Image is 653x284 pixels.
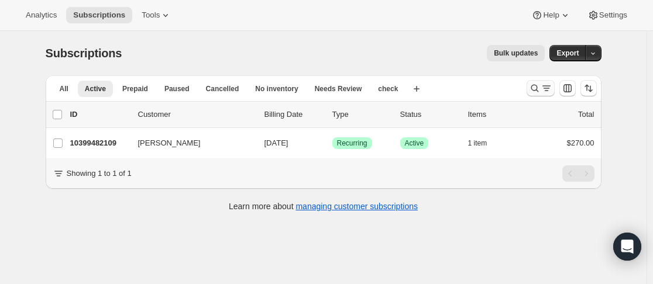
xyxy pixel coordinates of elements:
p: ID [70,109,129,120]
span: Settings [599,11,627,20]
button: Tools [135,7,178,23]
button: [PERSON_NAME] [131,134,248,153]
span: Active [405,138,424,148]
button: Bulk updates [487,45,545,61]
div: 10399482109[PERSON_NAME][DATE]SuccessRecurringSuccessActive1 item$270.00 [70,135,594,151]
a: managing customer subscriptions [295,202,418,211]
button: Create new view [407,81,426,97]
span: Subscriptions [73,11,125,20]
p: Billing Date [264,109,323,120]
span: Help [543,11,559,20]
span: Recurring [337,138,367,148]
span: [DATE] [264,138,288,147]
button: Help [524,7,578,23]
span: Paused [164,84,190,93]
span: Export [556,49,579,58]
div: IDCustomerBilling DateTypeStatusItemsTotal [70,109,594,120]
span: Active [85,84,106,93]
button: Export [549,45,586,61]
span: Bulk updates [494,49,538,58]
div: Open Intercom Messenger [613,233,641,261]
p: Showing 1 to 1 of 1 [67,168,132,179]
button: Subscriptions [66,7,132,23]
div: Type [332,109,391,120]
span: [PERSON_NAME] [138,137,201,149]
span: Prepaid [122,84,148,93]
span: No inventory [255,84,298,93]
span: Needs Review [315,84,362,93]
button: Customize table column order and visibility [559,80,576,96]
span: Analytics [26,11,57,20]
div: Items [468,109,527,120]
span: Cancelled [206,84,239,93]
button: Settings [580,7,634,23]
button: Search and filter results [527,80,555,96]
span: 1 item [468,138,487,148]
p: Learn more about [229,200,418,212]
span: check [378,84,398,93]
span: Tools [142,11,160,20]
button: 1 item [468,135,500,151]
button: Sort the results [580,80,597,96]
span: All [60,84,68,93]
button: Analytics [19,7,64,23]
span: $270.00 [567,138,594,147]
p: Customer [138,109,255,120]
p: 10399482109 [70,137,129,149]
p: Status [400,109,459,120]
p: Total [578,109,594,120]
nav: Pagination [562,165,594,182]
span: Subscriptions [46,47,122,60]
